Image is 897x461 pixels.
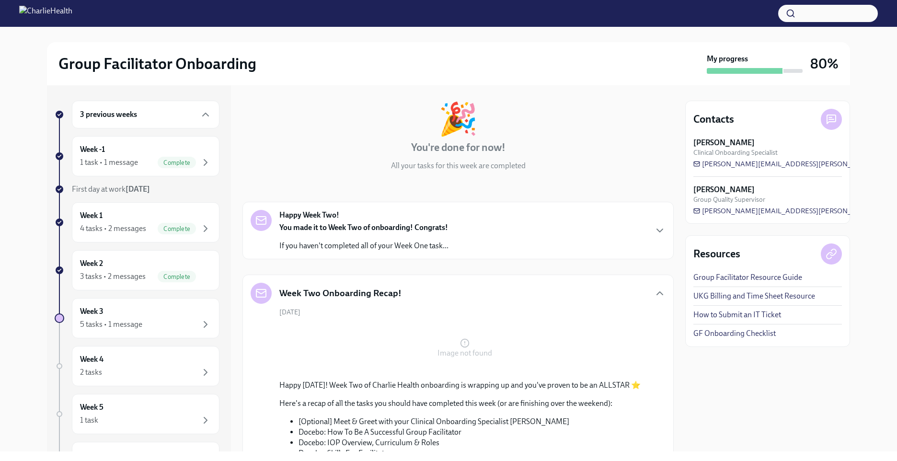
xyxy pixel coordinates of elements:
button: Zoom image [279,324,650,372]
h3: 80% [810,55,839,72]
a: Week 14 tasks • 2 messagesComplete [55,202,219,242]
strong: My progress [707,54,748,64]
a: Week 51 task [55,394,219,434]
span: Clinical Onboarding Specialist [693,148,778,157]
li: Docebo: How To Be A Successful Group Facilitator [299,427,650,438]
span: Group Quality Supervisor [693,195,765,204]
span: Complete [158,273,196,280]
p: Happy [DATE]! Week Two of Charlie Health onboarding is wrapping up and you've proven to be an ALL... [279,380,650,391]
p: All your tasks for this week are completed [391,161,526,171]
a: Week -11 task • 1 messageComplete [55,136,219,176]
h6: Week 1 [80,210,103,221]
strong: You made it to Week Two of onboarding! Congrats! [279,223,448,232]
div: 5 tasks • 1 message [80,319,142,330]
li: Docebo: IOP Overview, Curriculum & Roles [299,438,650,448]
a: Week 35 tasks • 1 message [55,298,219,338]
h6: Week 3 [80,306,103,317]
a: Week 42 tasks [55,346,219,386]
a: Week 23 tasks • 2 messagesComplete [55,250,219,290]
strong: [PERSON_NAME] [693,184,755,195]
h6: Week -1 [80,144,105,155]
h5: Week Two Onboarding Recap! [279,287,402,300]
div: 4 tasks • 2 messages [80,223,146,234]
h6: Week 4 [80,354,103,365]
li: Docebo: Skills For Facilitators [299,448,650,459]
h4: Contacts [693,112,734,127]
div: 3 tasks • 2 messages [80,271,146,282]
a: How to Submit an IT Ticket [693,310,781,320]
p: If you haven't completed all of your Week One task... [279,241,448,251]
h6: Week 5 [80,402,103,413]
h6: 3 previous weeks [80,109,137,120]
a: GF Onboarding Checklist [693,328,776,339]
div: 3 previous weeks [72,101,219,128]
h6: Week 6 [80,450,103,461]
strong: [PERSON_NAME] [693,138,755,148]
a: UKG Billing and Time Sheet Resource [693,291,815,301]
h4: You're done for now! [411,140,506,155]
span: First day at work [72,184,150,194]
div: 1 task [80,415,98,426]
div: 1 task • 1 message [80,157,138,168]
div: 🎉 [438,103,478,135]
div: 2 tasks [80,367,102,378]
a: First day at work[DATE] [55,184,219,195]
strong: Happy Week Two! [279,210,339,220]
a: Group Facilitator Resource Guide [693,272,802,283]
span: Complete [158,159,196,166]
span: Complete [158,225,196,232]
p: Here's a recap of all the tasks you should have completed this week (or are finishing over the we... [279,398,650,409]
h6: Week 2 [80,258,103,269]
li: [Optional] Meet & Greet with your Clinical Onboarding Specialist [PERSON_NAME] [299,416,650,427]
img: CharlieHealth [19,6,72,21]
strong: [DATE] [126,184,150,194]
span: [DATE] [279,308,300,317]
h2: Group Facilitator Onboarding [58,54,256,73]
h4: Resources [693,247,740,261]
